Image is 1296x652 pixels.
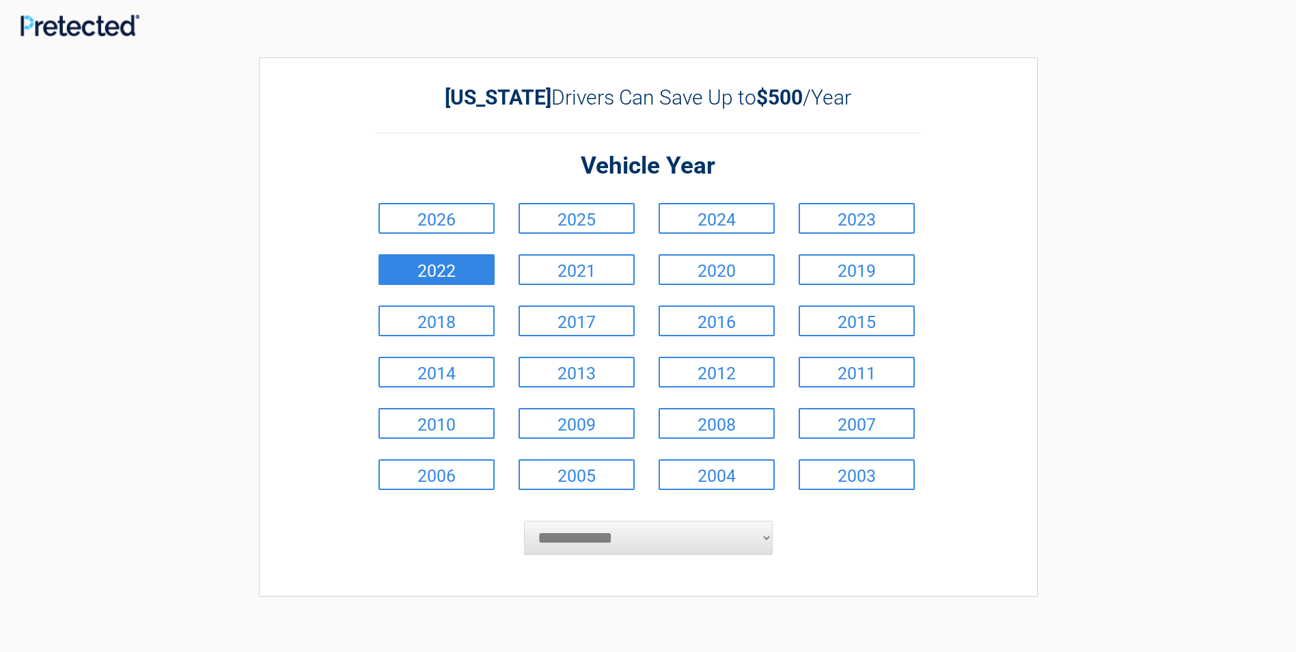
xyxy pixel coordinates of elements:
b: $500 [756,85,803,109]
a: 2009 [519,408,635,439]
a: 2019 [799,254,915,285]
a: 2024 [659,203,775,234]
a: 2014 [378,357,495,388]
a: 2011 [799,357,915,388]
a: 2020 [659,254,775,285]
a: 2005 [519,459,635,490]
a: 2004 [659,459,775,490]
a: 2025 [519,203,635,234]
a: 2017 [519,305,635,336]
a: 2012 [659,357,775,388]
a: 2022 [378,254,495,285]
h2: Vehicle Year [375,150,922,182]
img: Main Logo [20,14,139,36]
h2: Drivers Can Save Up to /Year [375,85,922,109]
a: 2013 [519,357,635,388]
a: 2007 [799,408,915,439]
b: [US_STATE] [445,85,551,109]
a: 2008 [659,408,775,439]
a: 2006 [378,459,495,490]
a: 2016 [659,305,775,336]
a: 2003 [799,459,915,490]
a: 2010 [378,408,495,439]
a: 2018 [378,305,495,336]
a: 2021 [519,254,635,285]
a: 2023 [799,203,915,234]
a: 2015 [799,305,915,336]
a: 2026 [378,203,495,234]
